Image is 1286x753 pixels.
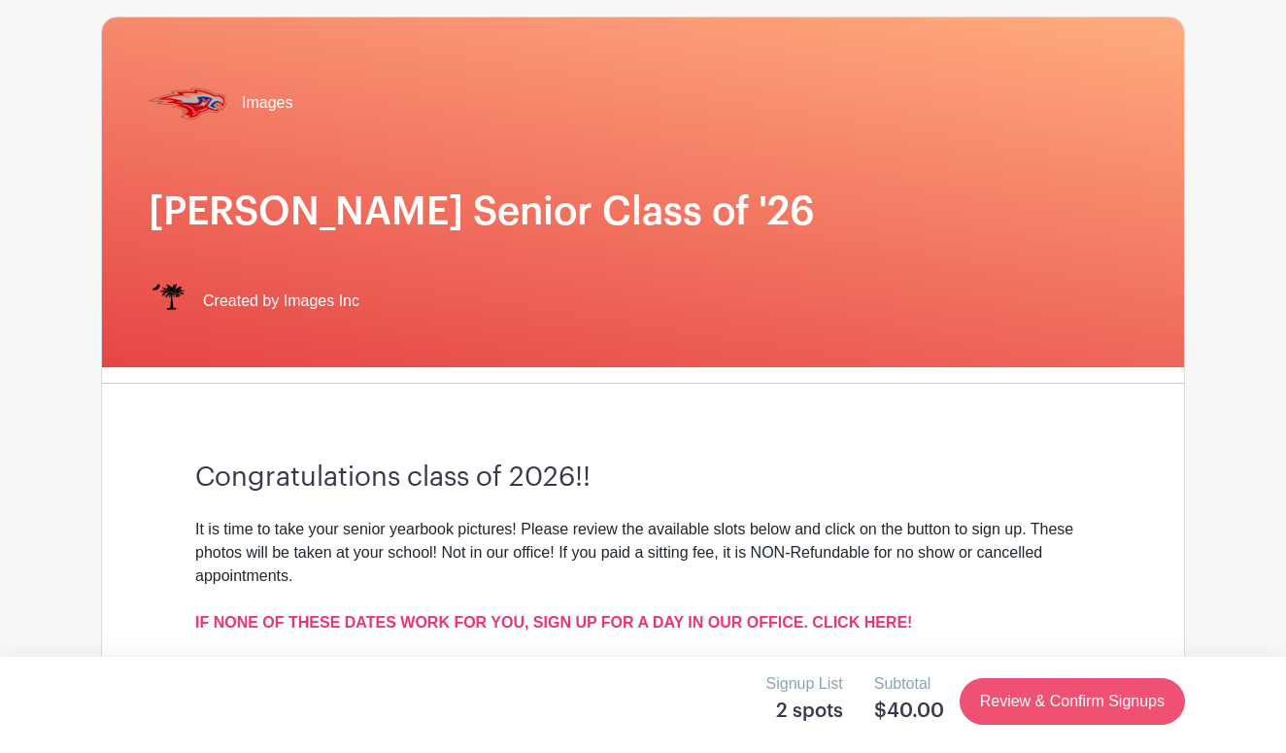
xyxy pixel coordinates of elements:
[149,282,187,321] img: IMAGES%20logo%20transparenT%20PNG%20s.png
[149,64,226,142] img: hammond%20transp.%20(1).png
[766,672,843,696] p: Signup List
[960,678,1185,725] a: Review & Confirm Signups
[766,700,843,723] h5: 2 spots
[195,614,912,631] a: IF NONE OF THESE DATES WORK FOR YOU, SIGN UP FOR A DAY IN OUR OFFICE. CLICK HERE!
[874,700,944,723] h5: $40.00
[195,462,1091,495] h3: Congratulations class of 2026!!
[874,672,944,696] p: Subtotal
[149,188,1137,235] h1: [PERSON_NAME] Senior Class of '26
[203,290,359,313] span: Created by Images Inc
[242,91,292,115] span: Images
[195,518,1091,611] div: It is time to take your senior yearbook pictures! Please review the available slots below and cli...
